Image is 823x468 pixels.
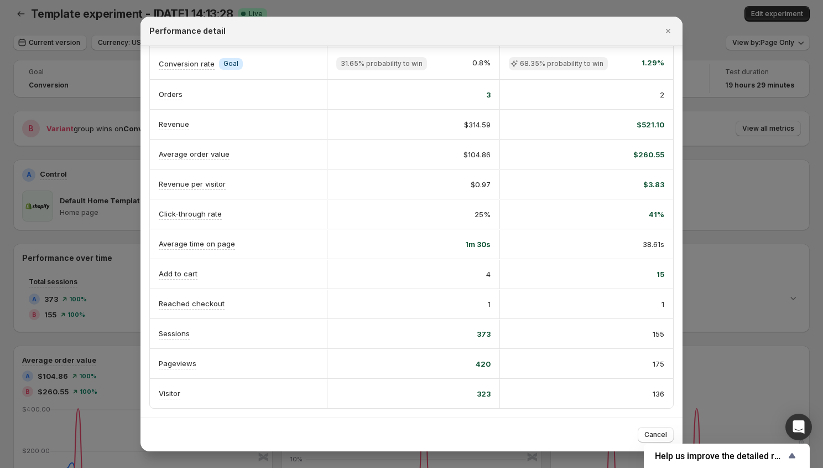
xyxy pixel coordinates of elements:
[486,89,491,100] span: 3
[159,208,222,219] p: Click-through rate
[655,451,785,461] span: Help us improve the detailed report for A/B campaigns
[159,298,225,309] p: Reached checkout
[463,149,491,160] span: $104.86
[159,358,196,369] p: Pageviews
[643,239,664,250] span: 38.61s
[633,149,664,160] span: $260.55
[477,388,491,399] span: 323
[477,328,491,340] span: 373
[475,209,491,220] span: 25%
[486,269,491,280] span: 4
[159,388,180,399] p: Visitor
[637,119,664,130] span: $521.10
[657,269,664,280] span: 15
[149,25,226,37] h2: Performance detail
[159,119,189,130] p: Revenue
[520,59,603,68] span: 68.35% probability to win
[476,358,491,369] span: 420
[465,239,491,250] span: 1m 30s
[653,388,664,399] span: 136
[159,178,226,189] p: Revenue per visitor
[644,430,667,439] span: Cancel
[488,299,491,310] span: 1
[649,209,664,220] span: 41%
[472,57,491,70] span: 0.8%
[223,59,238,68] span: Goal
[471,179,491,190] span: $0.97
[638,427,674,443] button: Cancel
[655,449,799,462] button: Show survey - Help us improve the detailed report for A/B campaigns
[643,179,664,190] span: $3.83
[642,57,664,70] span: 1.29%
[159,148,230,160] p: Average order value
[785,414,812,440] div: Open Intercom Messenger
[653,328,664,340] span: 155
[159,58,215,69] p: Conversion rate
[159,328,190,339] p: Sessions
[660,23,676,39] button: Close
[159,238,235,249] p: Average time on page
[341,59,423,68] span: 31.65% probability to win
[159,268,197,279] p: Add to cart
[660,89,664,100] span: 2
[653,358,664,369] span: 175
[159,89,183,100] p: Orders
[661,299,664,310] span: 1
[464,119,491,130] span: $314.59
